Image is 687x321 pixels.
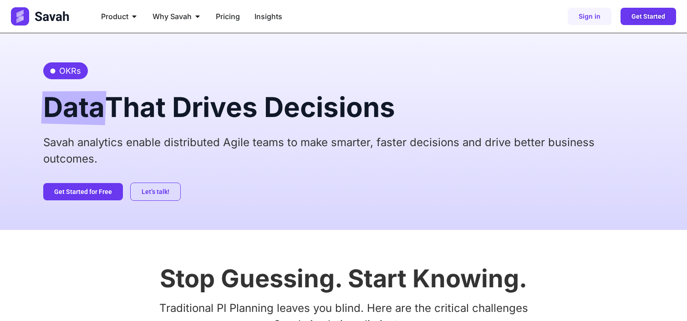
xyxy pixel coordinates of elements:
[130,183,181,201] a: Let’s talk!
[579,13,600,20] span: Sign in
[43,134,644,167] p: Savah analytics enable distributed Agile teams to make smarter, faster decisions and drive better...
[142,189,169,195] span: Let’s talk!
[43,183,123,200] a: Get Started for Free
[621,8,676,25] a: Get Started
[43,88,644,125] h2: That Drives Decisions
[54,189,112,195] span: Get Started for Free
[43,91,105,125] span: Data
[57,65,81,77] span: OKRs
[43,266,644,291] h2: Stop Guessing. Start Knowing.
[568,8,611,25] a: Sign in
[94,7,438,25] div: Menu Toggle
[216,11,240,22] a: Pricing
[101,11,128,22] span: Product
[254,11,282,22] a: Insights
[631,13,665,20] span: Get Started
[94,7,438,25] nav: Menu
[153,11,192,22] span: Why Savah
[11,7,71,25] img: Logo (2)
